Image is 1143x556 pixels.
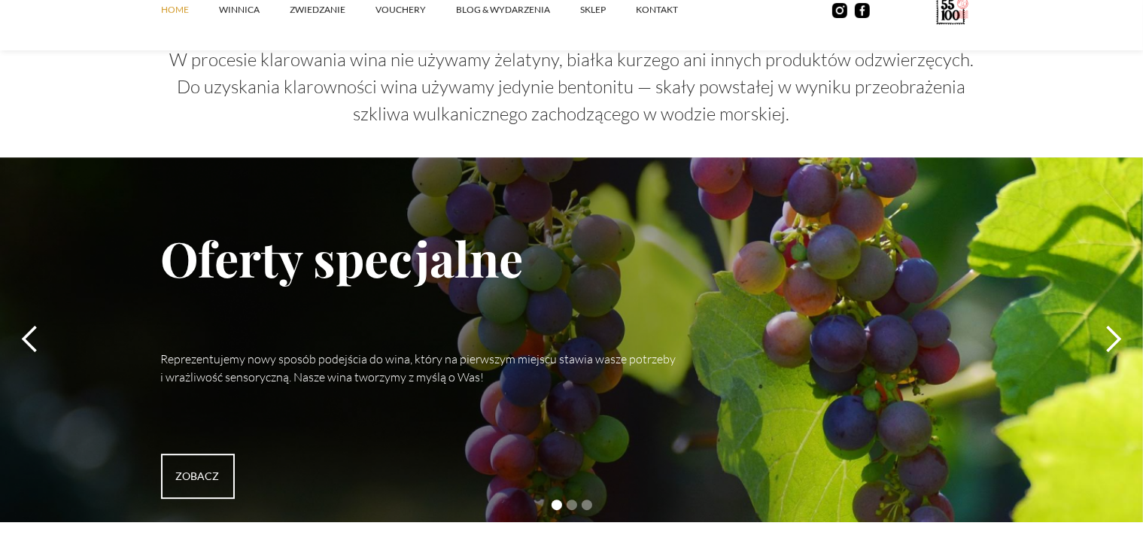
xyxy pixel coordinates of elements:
div: Show slide 1 of 3 [552,500,562,510]
h1: Oferty specjalne [161,181,983,335]
p: Reprezentujemy nowy sposób podejścia do wina, który na pierwszym miejscu stawia wasze potrzeby i ... [161,350,704,386]
div: Show slide 3 of 3 [582,500,592,510]
a: Zobacz [161,454,235,499]
div: Show slide 2 of 3 [567,500,577,510]
div: next slide [1083,157,1143,522]
strong: W procesie klarowania wina nie używamy żelatyny, białka kurzego ani innych produktów odzwierzęcyc... [169,48,974,125]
